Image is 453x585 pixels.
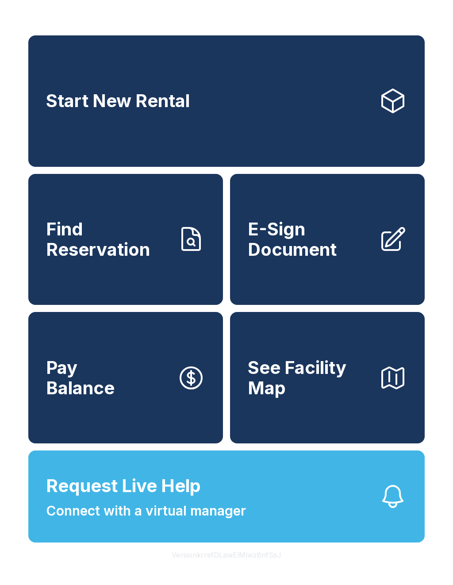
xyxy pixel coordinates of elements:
[248,358,372,398] span: See Facility Map
[28,450,425,543] button: Request Live HelpConnect with a virtual manager
[28,174,223,305] a: Find Reservation
[230,174,425,305] a: E-Sign Document
[46,219,170,259] span: Find Reservation
[28,312,223,443] button: PayBalance
[46,501,246,521] span: Connect with a virtual manager
[230,312,425,443] button: See Facility Map
[46,358,115,398] span: Pay Balance
[46,91,190,111] span: Start New Rental
[28,35,425,167] a: Start New Rental
[46,473,201,499] span: Request Live Help
[165,543,288,567] button: VersionkrrefDLawElMlwz8nfSsJ
[248,219,372,259] span: E-Sign Document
